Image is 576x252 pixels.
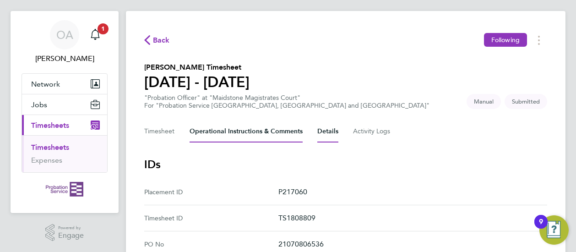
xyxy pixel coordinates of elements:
[31,156,62,164] a: Expenses
[144,102,429,110] div: For "Probation Service [GEOGRAPHIC_DATA], [GEOGRAPHIC_DATA] and [GEOGRAPHIC_DATA]"
[505,94,547,109] span: This timesheet is Submitted.
[11,11,119,213] nav: Main navigation
[353,121,391,142] button: Activity Logs
[22,94,107,115] button: Jobs
[98,23,109,34] span: 1
[491,36,520,44] span: Following
[31,100,47,109] span: Jobs
[31,80,60,88] span: Network
[144,73,250,91] h1: [DATE] - [DATE]
[484,33,527,47] button: Following
[58,224,84,232] span: Powered by
[22,115,107,135] button: Timesheets
[278,186,540,197] p: P217060
[144,94,429,110] div: "Probation Officer" at "Maidstone Magistrates Court"
[56,29,73,41] span: OA
[278,239,540,250] p: 21070806536
[144,213,278,224] div: Timesheet ID
[153,35,170,46] span: Back
[278,213,540,224] p: TS1808809
[31,143,69,152] a: Timesheets
[467,94,501,109] span: This timesheet was manually created.
[144,157,547,172] h3: IDs
[45,224,84,241] a: Powered byEngage
[58,232,84,240] span: Engage
[144,239,278,250] div: PO No
[531,33,547,47] button: Timesheets Menu
[86,20,104,49] a: 1
[539,222,543,234] div: 9
[31,121,69,130] span: Timesheets
[144,186,278,197] div: Placement ID
[317,121,338,142] button: Details
[539,215,569,245] button: Open Resource Center, 9 new notifications
[22,53,108,64] span: Oluwatoyin Adeniran
[190,121,303,142] button: Operational Instructions & Comments
[144,62,250,73] h2: [PERSON_NAME] Timesheet
[22,182,108,197] a: Go to home page
[22,135,107,172] div: Timesheets
[46,182,83,197] img: probationservice-logo-retina.png
[22,20,108,64] a: OA[PERSON_NAME]
[22,74,107,94] button: Network
[144,121,175,142] button: Timesheet
[144,34,170,46] button: Back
